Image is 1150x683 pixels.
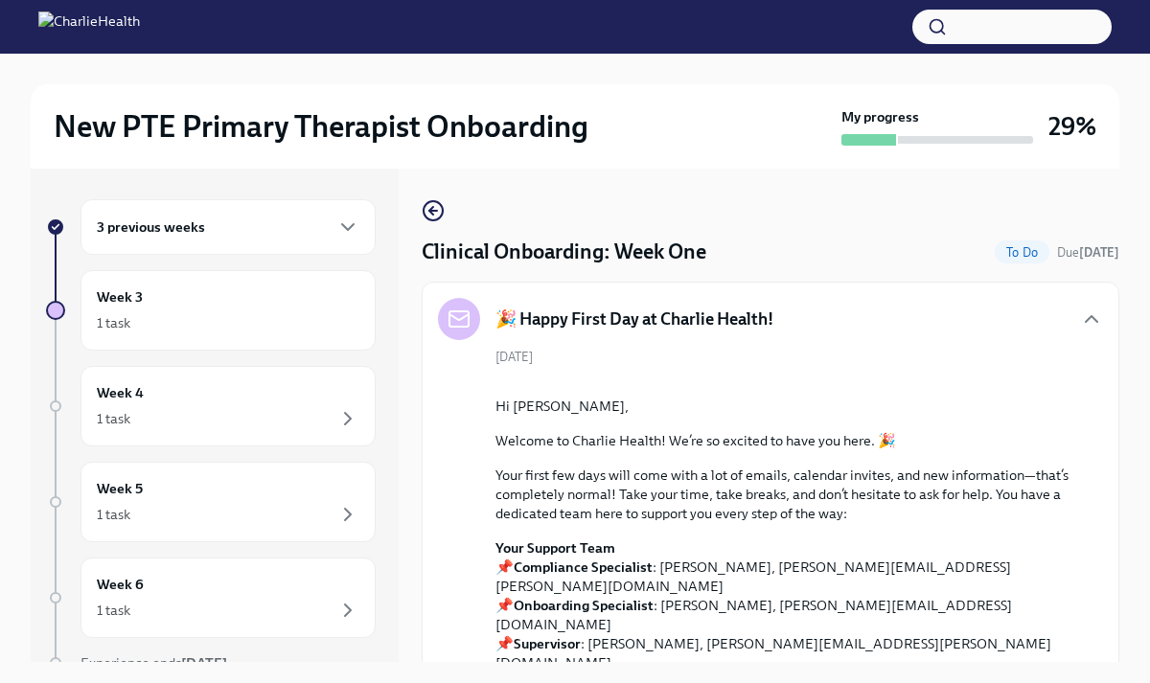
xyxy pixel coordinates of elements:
[46,270,376,351] a: Week 31 task
[181,654,227,672] strong: [DATE]
[495,431,1072,450] p: Welcome to Charlie Health! We’re so excited to have you here. 🎉
[422,238,706,266] h4: Clinical Onboarding: Week One
[1048,109,1096,144] h3: 29%
[97,601,130,620] div: 1 task
[97,505,130,524] div: 1 task
[38,11,140,42] img: CharlieHealth
[514,635,581,652] strong: Supervisor
[80,199,376,255] div: 3 previous weeks
[46,462,376,542] a: Week 51 task
[495,348,533,366] span: [DATE]
[97,286,143,307] h6: Week 3
[495,466,1072,523] p: Your first few days will come with a lot of emails, calendar invites, and new information—that’s ...
[514,597,654,614] strong: Onboarding Specialist
[97,478,143,499] h6: Week 5
[995,245,1049,260] span: To Do
[97,313,130,332] div: 1 task
[1057,243,1119,262] span: September 20th, 2025 08:00
[495,539,615,557] strong: Your Support Team
[97,409,130,428] div: 1 task
[97,216,205,238] h6: 3 previous weeks
[97,574,144,595] h6: Week 6
[97,382,144,403] h6: Week 4
[495,397,1072,416] p: Hi [PERSON_NAME],
[1079,245,1119,260] strong: [DATE]
[46,366,376,446] a: Week 41 task
[514,558,653,576] strong: Compliance Specialist
[495,307,773,330] h5: 🎉 Happy First Day at Charlie Health!
[46,558,376,638] a: Week 61 task
[80,654,227,672] span: Experience ends
[54,107,588,146] h2: New PTE Primary Therapist Onboarding
[1057,245,1119,260] span: Due
[841,107,919,126] strong: My progress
